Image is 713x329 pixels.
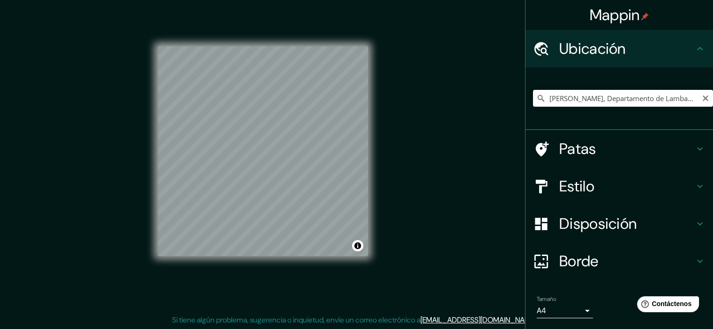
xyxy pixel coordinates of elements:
[420,315,536,325] a: [EMAIL_ADDRESS][DOMAIN_NAME]
[537,303,593,318] div: A4
[590,5,640,25] font: Mappin
[559,251,599,271] font: Borde
[559,214,637,234] font: Disposición
[352,240,363,251] button: Activar o desactivar atribución
[158,46,368,256] canvas: Mapa
[525,168,713,205] div: Estilo
[559,176,594,196] font: Estilo
[559,139,596,159] font: Patas
[525,30,713,67] div: Ubicación
[525,242,713,280] div: Borde
[537,306,546,315] font: A4
[525,205,713,242] div: Disposición
[641,13,649,20] img: pin-icon.png
[537,295,556,303] font: Tamaño
[630,292,703,319] iframe: Lanzador de widgets de ayuda
[559,39,626,58] font: Ubicación
[533,90,713,107] input: Elige tu ciudad o zona
[525,130,713,168] div: Patas
[172,315,420,325] font: Si tiene algún problema, sugerencia o inquietud, envíe un correo electrónico a
[702,93,709,102] button: Claro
